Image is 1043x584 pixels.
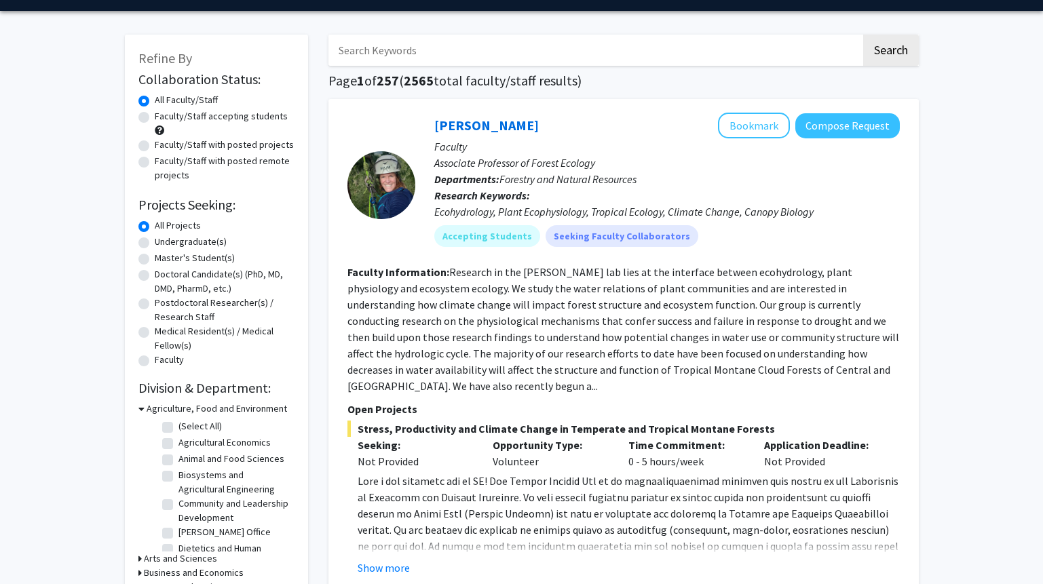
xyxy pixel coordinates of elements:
button: Add Sybil Gotsch to Bookmarks [718,113,790,138]
b: Departments: [434,172,499,186]
h3: Arts and Sciences [144,551,217,566]
label: Master's Student(s) [155,251,235,265]
label: Faculty/Staff with posted remote projects [155,154,295,182]
span: 1 [357,72,364,89]
h2: Projects Seeking: [138,197,295,213]
label: (Select All) [178,419,222,433]
p: Associate Professor of Forest Ecology [434,155,900,171]
span: Stress, Productivity and Climate Change in Temperate and Tropical Montane Forests [347,421,900,437]
label: Faculty/Staff with posted projects [155,138,294,152]
fg-read-more: Research in the [PERSON_NAME] lab lies at the interface between ecohydrology, plant physiology an... [347,265,899,393]
iframe: Chat [10,523,58,574]
button: Search [863,35,919,66]
span: Refine By [138,50,192,66]
b: Faculty Information: [347,265,449,279]
p: Time Commitment: [628,437,744,453]
h2: Collaboration Status: [138,71,295,87]
h3: Agriculture, Food and Environment [147,402,287,416]
mat-chip: Accepting Students [434,225,540,247]
button: Compose Request to Sybil Gotsch [795,113,900,138]
b: Research Keywords: [434,189,530,202]
div: Volunteer [482,437,618,469]
h1: Page of ( total faculty/staff results) [328,73,919,89]
span: 2565 [404,72,434,89]
h2: Division & Department: [138,380,295,396]
p: Seeking: [358,437,473,453]
div: Not Provided [754,437,890,469]
span: Forestry and Natural Resources [499,172,637,186]
label: Faculty [155,353,184,367]
label: Dietetics and Human Nutrition [178,541,291,570]
p: Open Projects [347,401,900,417]
p: Faculty [434,138,900,155]
a: [PERSON_NAME] [434,117,539,134]
h3: Business and Economics [144,566,244,580]
label: Agricultural Economics [178,435,271,450]
label: All Faculty/Staff [155,93,218,107]
span: 257 [377,72,399,89]
div: Not Provided [358,453,473,469]
label: Postdoctoral Researcher(s) / Research Staff [155,296,295,324]
div: Ecohydrology, Plant Ecophysiology, Tropical Ecology, Climate Change, Canopy Biology [434,203,900,220]
label: Undergraduate(s) [155,235,227,249]
label: Animal and Food Sciences [178,452,284,466]
input: Search Keywords [328,35,861,66]
label: Community and Leadership Development [178,497,291,525]
label: Faculty/Staff accepting students [155,109,288,123]
p: Opportunity Type: [493,437,608,453]
p: Application Deadline: [764,437,879,453]
div: 0 - 5 hours/week [618,437,754,469]
button: Show more [358,560,410,576]
label: Biosystems and Agricultural Engineering [178,468,291,497]
label: [PERSON_NAME] Office [178,525,271,539]
label: All Projects [155,218,201,233]
label: Doctoral Candidate(s) (PhD, MD, DMD, PharmD, etc.) [155,267,295,296]
label: Medical Resident(s) / Medical Fellow(s) [155,324,295,353]
mat-chip: Seeking Faculty Collaborators [546,225,698,247]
